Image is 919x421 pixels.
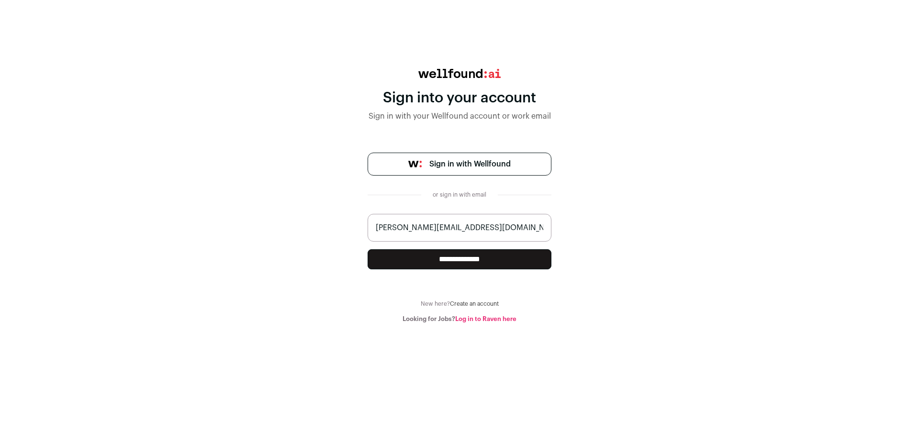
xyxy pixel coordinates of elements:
a: Log in to Raven here [455,316,516,322]
div: Sign into your account [368,89,551,107]
img: wellfound:ai [418,69,501,78]
a: Create an account [450,301,499,307]
div: Looking for Jobs? [368,315,551,323]
div: New here? [368,300,551,308]
img: wellfound-symbol-flush-black-fb3c872781a75f747ccb3a119075da62bfe97bd399995f84a933054e44a575c4.png [408,161,422,167]
a: Sign in with Wellfound [368,153,551,176]
div: or sign in with email [429,191,490,199]
div: Sign in with your Wellfound account or work email [368,111,551,122]
input: name@work-email.com [368,214,551,242]
span: Sign in with Wellfound [429,158,511,170]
